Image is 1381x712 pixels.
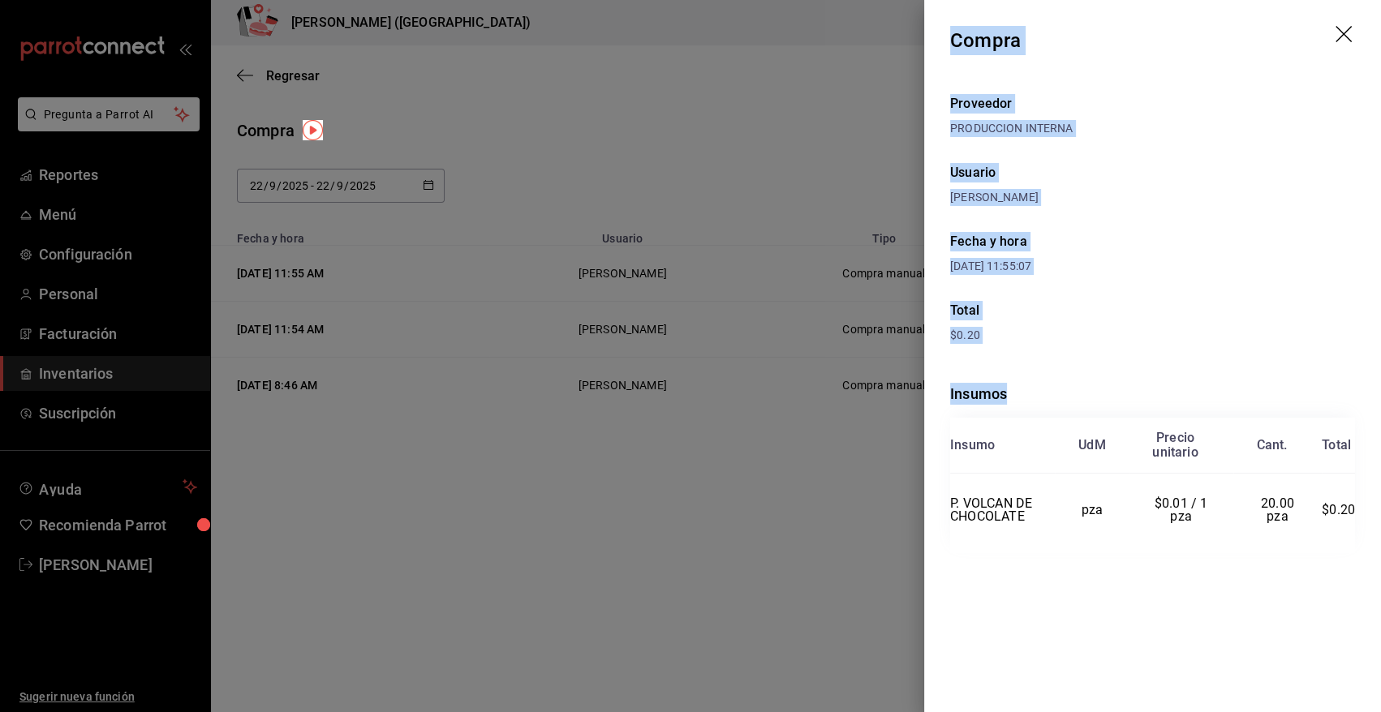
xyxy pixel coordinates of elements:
[950,474,1055,547] td: P. VOLCAN DE CHOCOLATE
[950,163,1355,182] div: Usuario
[950,94,1355,114] div: Proveedor
[1322,438,1351,453] div: Total
[950,258,1153,275] div: [DATE] 11:55:07
[950,232,1153,251] div: Fecha y hora
[1336,26,1355,45] button: drag
[1256,438,1287,453] div: Cant.
[950,26,1021,55] div: Compra
[1152,431,1198,460] div: Precio unitario
[1261,495,1297,524] span: 20.00 pza
[950,301,1355,320] div: Total
[950,189,1355,206] div: [PERSON_NAME]
[950,328,980,341] span: $0.20
[950,438,995,453] div: Insumo
[1055,474,1129,547] td: pza
[950,383,1355,405] div: Insumos
[1322,502,1355,517] span: $0.20
[950,120,1355,137] div: PRODUCCION INTERNA
[303,120,323,140] img: Tooltip marker
[1078,438,1106,453] div: UdM
[1155,495,1211,524] span: $0.01 / 1 pza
